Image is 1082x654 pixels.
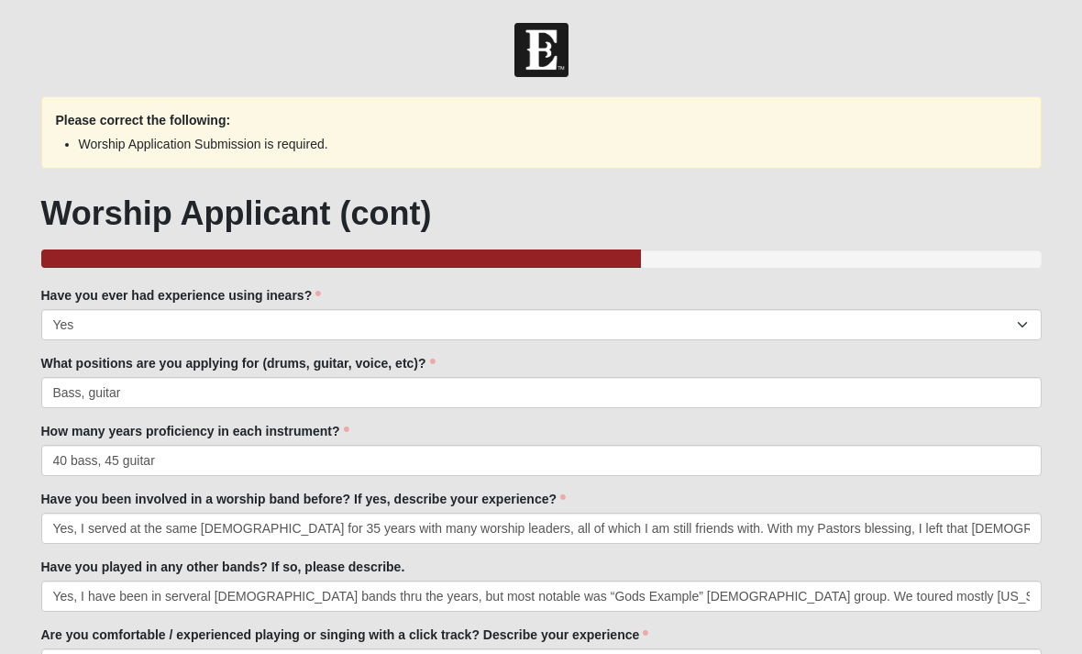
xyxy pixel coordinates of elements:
[41,490,567,508] label: Have you been involved in a worship band before? If yes, describe your experience?
[41,194,1042,233] h1: Worship Applicant (cont)
[41,286,322,305] label: Have you ever had experience using inears?
[79,135,1004,154] li: Worship Application Submission is required.
[41,96,1042,169] div: Please correct the following:
[41,626,649,644] label: Are you comfortable / experienced playing or singing with a click track? Describe your experience
[41,422,349,440] label: How many years proficiency in each instrument?
[41,558,405,576] label: Have you played in any other bands? If so, please describe.
[41,354,436,372] label: What positions are you applying for (drums, guitar, voice, etc)?
[514,23,569,77] img: Church of Eleven22 Logo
